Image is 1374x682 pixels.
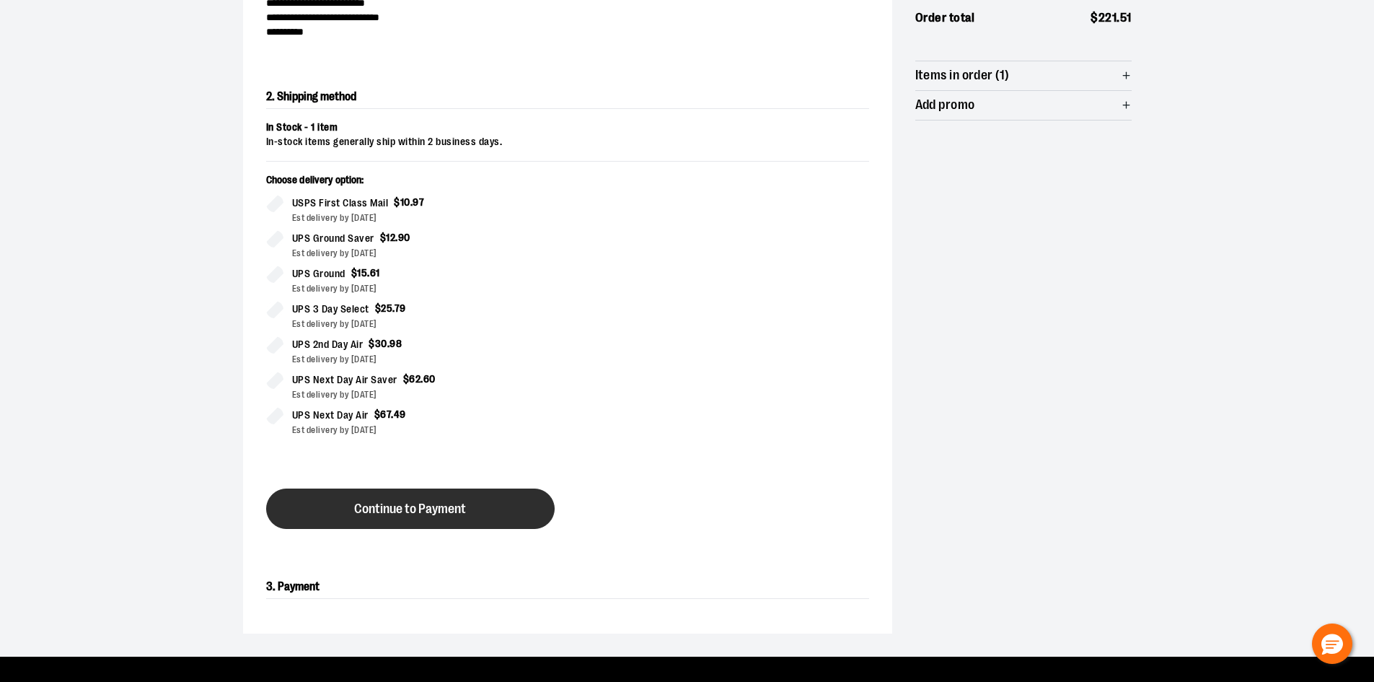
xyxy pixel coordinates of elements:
[413,196,424,208] span: 97
[403,373,410,385] span: $
[389,338,402,349] span: 98
[915,98,975,112] span: Add promo
[292,336,364,353] span: UPS 2nd Day Air
[292,372,397,388] span: UPS Next Day Air Saver
[1312,624,1352,664] button: Hello, have a question? Let’s chat.
[395,232,398,243] span: .
[370,267,380,279] span: 61
[266,266,283,283] input: UPS Ground$15.61Est delivery by [DATE]
[395,302,406,314] span: 79
[266,407,283,424] input: UPS Next Day Air$67.49Est delivery by [DATE]
[292,282,556,295] div: Est delivery by [DATE]
[387,338,390,349] span: .
[400,196,410,208] span: 10
[1120,11,1132,25] span: 51
[292,388,556,401] div: Est delivery by [DATE]
[292,266,345,282] span: UPS Ground
[381,302,392,314] span: 25
[266,195,283,212] input: USPS First Class Mail$10.97Est delivery by [DATE]
[386,232,395,243] span: 12
[380,232,387,243] span: $
[423,373,436,385] span: 60
[292,318,556,331] div: Est delivery by [DATE]
[1117,11,1120,25] span: .
[266,230,283,248] input: UPS Ground Saver$12.90Est delivery by [DATE]
[394,408,406,420] span: 49
[915,9,975,27] span: Order total
[292,301,369,318] span: UPS 3 Day Select
[292,353,556,366] div: Est delivery by [DATE]
[392,302,395,314] span: .
[266,173,556,195] p: Choose delivery option:
[266,372,283,389] input: UPS Next Day Air Saver$62.60Est delivery by [DATE]
[398,232,410,243] span: 90
[266,121,869,135] div: In Stock - 1 item
[374,408,381,420] span: $
[915,91,1132,120] button: Add promo
[266,489,555,529] button: Continue to Payment
[292,195,389,211] span: USPS First Class Mail
[915,69,1010,82] span: Items in order (1)
[367,267,370,279] span: .
[292,247,556,260] div: Est delivery by [DATE]
[1098,11,1117,25] span: 221
[266,85,869,109] h2: 2. Shipping method
[410,196,413,208] span: .
[354,502,466,516] span: Continue to Payment
[1091,11,1098,25] span: $
[266,336,283,354] input: UPS 2nd Day Air$30.98Est delivery by [DATE]
[292,424,556,437] div: Est delivery by [DATE]
[266,135,869,149] div: In-stock items generally ship within 2 business days.
[357,267,367,279] span: 15
[292,407,369,424] span: UPS Next Day Air
[351,267,358,279] span: $
[420,373,423,385] span: .
[391,408,394,420] span: .
[394,196,400,208] span: $
[266,301,283,318] input: UPS 3 Day Select$25.79Est delivery by [DATE]
[915,61,1132,90] button: Items in order (1)
[375,338,387,349] span: 30
[375,302,382,314] span: $
[292,211,556,224] div: Est delivery by [DATE]
[292,230,374,247] span: UPS Ground Saver
[409,373,420,385] span: 62
[380,408,391,420] span: 67
[369,338,375,349] span: $
[266,575,869,599] h2: 3. Payment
